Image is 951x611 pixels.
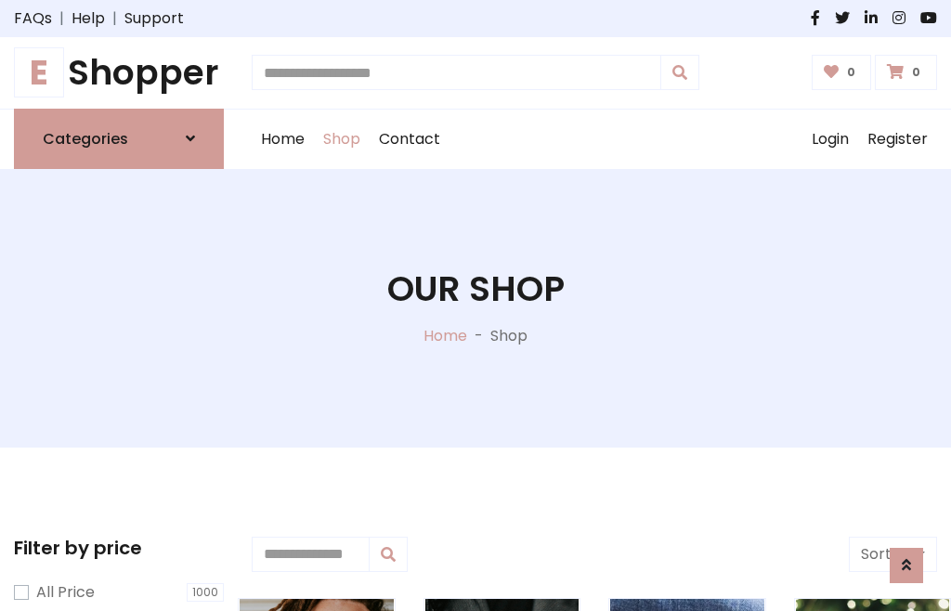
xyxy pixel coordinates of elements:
a: Home [423,325,467,346]
p: - [467,325,490,347]
label: All Price [36,581,95,604]
p: Shop [490,325,528,347]
span: 0 [842,64,860,81]
a: Shop [314,110,370,169]
button: Sort by [849,537,937,572]
h6: Categories [43,130,128,148]
a: 0 [812,55,872,90]
a: Contact [370,110,449,169]
h1: Our Shop [387,268,565,310]
a: Help [72,7,105,30]
a: Home [252,110,314,169]
span: 1000 [187,583,224,602]
span: 0 [907,64,925,81]
a: Categories [14,109,224,169]
a: Login [802,110,858,169]
h5: Filter by price [14,537,224,559]
a: 0 [875,55,937,90]
a: FAQs [14,7,52,30]
a: EShopper [14,52,224,94]
span: | [52,7,72,30]
span: E [14,47,64,97]
a: Support [124,7,184,30]
h1: Shopper [14,52,224,94]
a: Register [858,110,937,169]
span: | [105,7,124,30]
